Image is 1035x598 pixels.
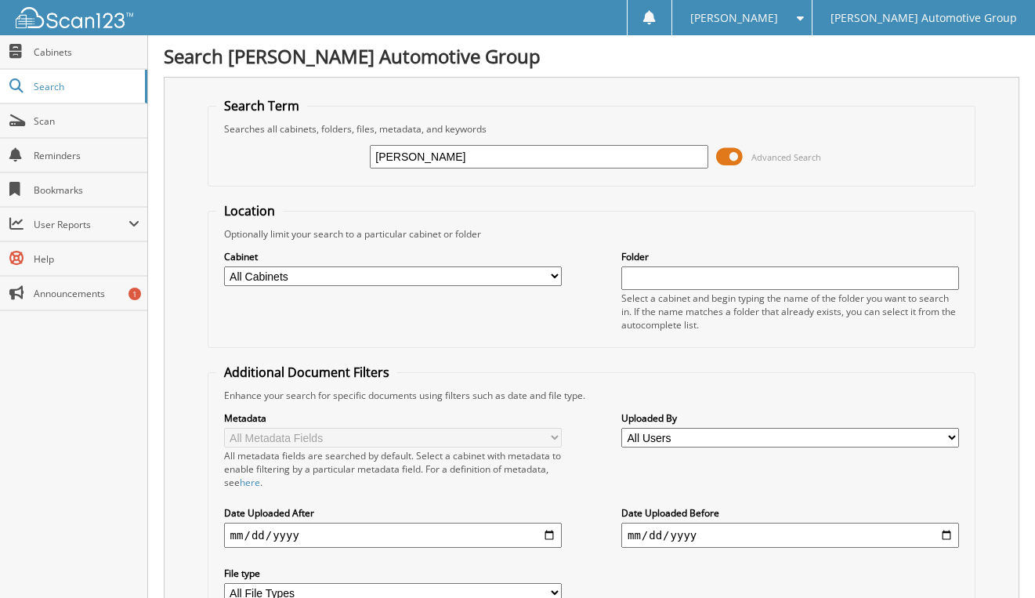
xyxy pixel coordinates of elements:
legend: Search Term [216,97,307,114]
h1: Search [PERSON_NAME] Automotive Group [164,43,1019,69]
label: Date Uploaded Before [621,506,959,520]
label: Folder [621,250,959,263]
label: Uploaded By [621,411,959,425]
span: [PERSON_NAME] Automotive Group [831,13,1017,23]
div: All metadata fields are searched by default. Select a cabinet with metadata to enable filtering b... [224,449,562,489]
legend: Additional Document Filters [216,364,397,381]
img: scan123-logo-white.svg [16,7,133,28]
input: end [621,523,959,548]
iframe: Chat Widget [957,523,1035,598]
span: Search [34,80,137,93]
span: Bookmarks [34,183,139,197]
input: start [224,523,562,548]
div: 1 [128,288,141,300]
label: Date Uploaded After [224,506,562,520]
span: Scan [34,114,139,128]
div: Searches all cabinets, folders, files, metadata, and keywords [216,122,968,136]
span: Help [34,252,139,266]
div: Enhance your search for specific documents using filters such as date and file type. [216,389,968,402]
a: here [240,476,260,489]
span: Reminders [34,149,139,162]
span: User Reports [34,218,128,231]
span: [PERSON_NAME] [690,13,778,23]
label: Cabinet [224,250,562,263]
label: File type [224,567,562,580]
div: Optionally limit your search to a particular cabinet or folder [216,227,968,241]
span: Cabinets [34,45,139,59]
span: Advanced Search [751,151,821,163]
label: Metadata [224,411,562,425]
legend: Location [216,202,283,219]
div: Select a cabinet and begin typing the name of the folder you want to search in. If the name match... [621,292,959,332]
span: Announcements [34,287,139,300]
